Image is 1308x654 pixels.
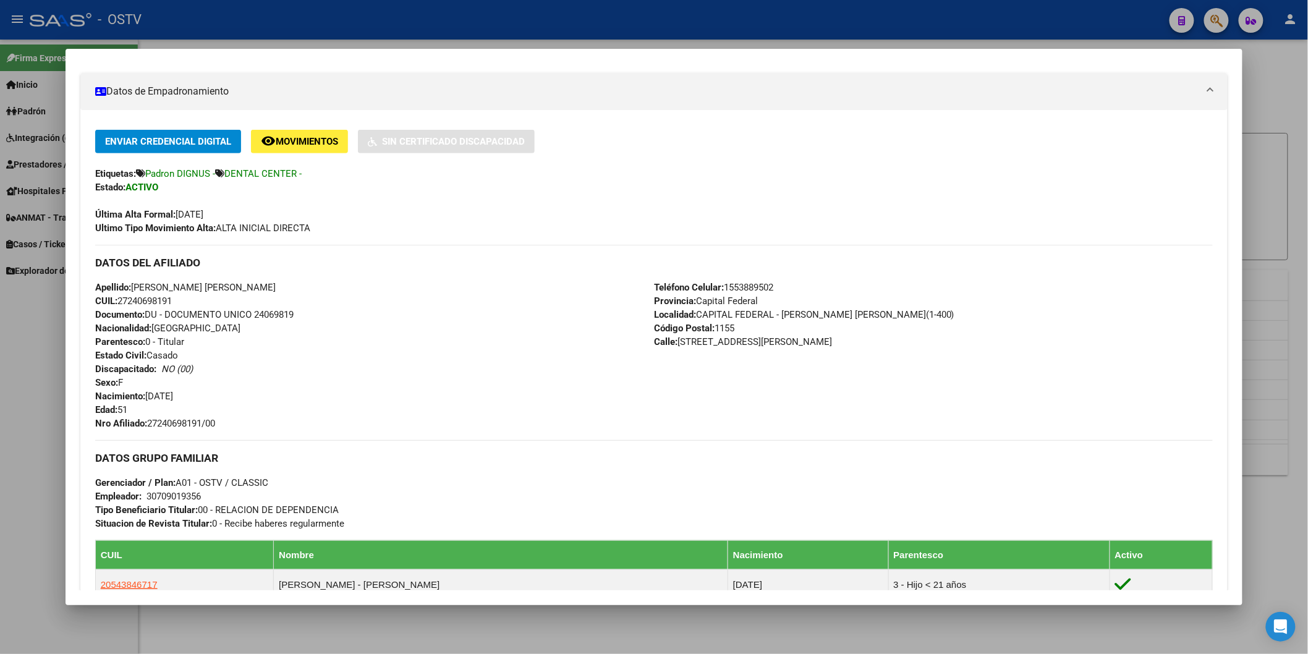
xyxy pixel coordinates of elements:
span: DENTAL CENTER - [224,168,302,179]
th: Parentesco [888,540,1110,569]
strong: Estado Civil: [95,350,147,361]
span: Padron DIGNUS - [145,168,215,179]
strong: Edad: [95,404,117,415]
th: Nacimiento [728,540,888,569]
strong: Nacionalidad: [95,323,151,334]
span: DU - DOCUMENTO UNICO 24069819 [95,309,294,320]
td: [DATE] [728,569,888,600]
strong: Sexo: [95,377,118,388]
span: Capital Federal [654,295,758,307]
strong: Teléfono Celular: [654,282,724,293]
strong: Parentesco: [95,336,145,347]
span: 27240698191/00 [95,418,215,429]
div: 30709019356 [147,490,201,503]
mat-icon: remove_red_eye [261,134,276,148]
th: CUIL [95,540,273,569]
strong: Código Postal: [654,323,715,334]
span: [STREET_ADDRESS][PERSON_NAME] [654,336,832,347]
span: Sin Certificado Discapacidad [382,137,525,148]
span: 1155 [654,323,734,334]
strong: Gerenciador / Plan: [95,477,176,488]
span: [DATE] [95,209,203,220]
strong: Ultimo Tipo Movimiento Alta: [95,223,216,234]
span: Enviar Credencial Digital [105,137,231,148]
strong: Discapacitado: [95,363,156,375]
span: 20543846717 [101,579,158,590]
span: 00 - RELACION DE DEPENDENCIA [95,504,339,516]
span: Casado [95,350,178,361]
strong: Tipo Beneficiario Titular: [95,504,198,516]
th: Activo [1110,540,1213,569]
td: [PERSON_NAME] - [PERSON_NAME] [274,569,728,600]
strong: Situacion de Revista Titular: [95,518,212,529]
strong: Nacimiento: [95,391,145,402]
span: F [95,377,123,388]
span: A01 - OSTV / CLASSIC [95,477,268,488]
strong: Documento: [95,309,145,320]
strong: Nro Afiliado: [95,418,147,429]
strong: CUIL: [95,295,117,307]
strong: Provincia: [654,295,696,307]
strong: ACTIVO [125,182,158,193]
mat-panel-title: Datos de Empadronamiento [95,84,1198,99]
span: [PERSON_NAME] [PERSON_NAME] [95,282,276,293]
td: 3 - Hijo < 21 años [888,569,1110,600]
span: ALTA INICIAL DIRECTA [95,223,310,234]
strong: Localidad: [654,309,696,320]
span: CAPITAL FEDERAL - [PERSON_NAME] [PERSON_NAME](1-400) [654,309,954,320]
span: 51 [95,404,127,415]
span: [DATE] [95,391,173,402]
strong: Calle: [654,336,677,347]
button: Enviar Credencial Digital [95,130,241,153]
h3: DATOS GRUPO FAMILIAR [95,451,1213,465]
span: 0 - Recibe haberes regularmente [95,518,344,529]
strong: Etiquetas: [95,168,136,179]
span: 27240698191 [95,295,172,307]
strong: Empleador: [95,491,142,502]
i: NO (00) [161,363,193,375]
mat-expansion-panel-header: Datos de Empadronamiento [80,73,1228,110]
h3: DATOS DEL AFILIADO [95,256,1213,270]
span: Movimientos [276,137,338,148]
strong: Apellido: [95,282,131,293]
button: Sin Certificado Discapacidad [358,130,535,153]
span: 0 - Titular [95,336,184,347]
button: Movimientos [251,130,348,153]
strong: Estado: [95,182,125,193]
div: Open Intercom Messenger [1266,612,1296,642]
span: [GEOGRAPHIC_DATA] [95,323,240,334]
th: Nombre [274,540,728,569]
strong: Última Alta Formal: [95,209,176,220]
span: 1553889502 [654,282,773,293]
